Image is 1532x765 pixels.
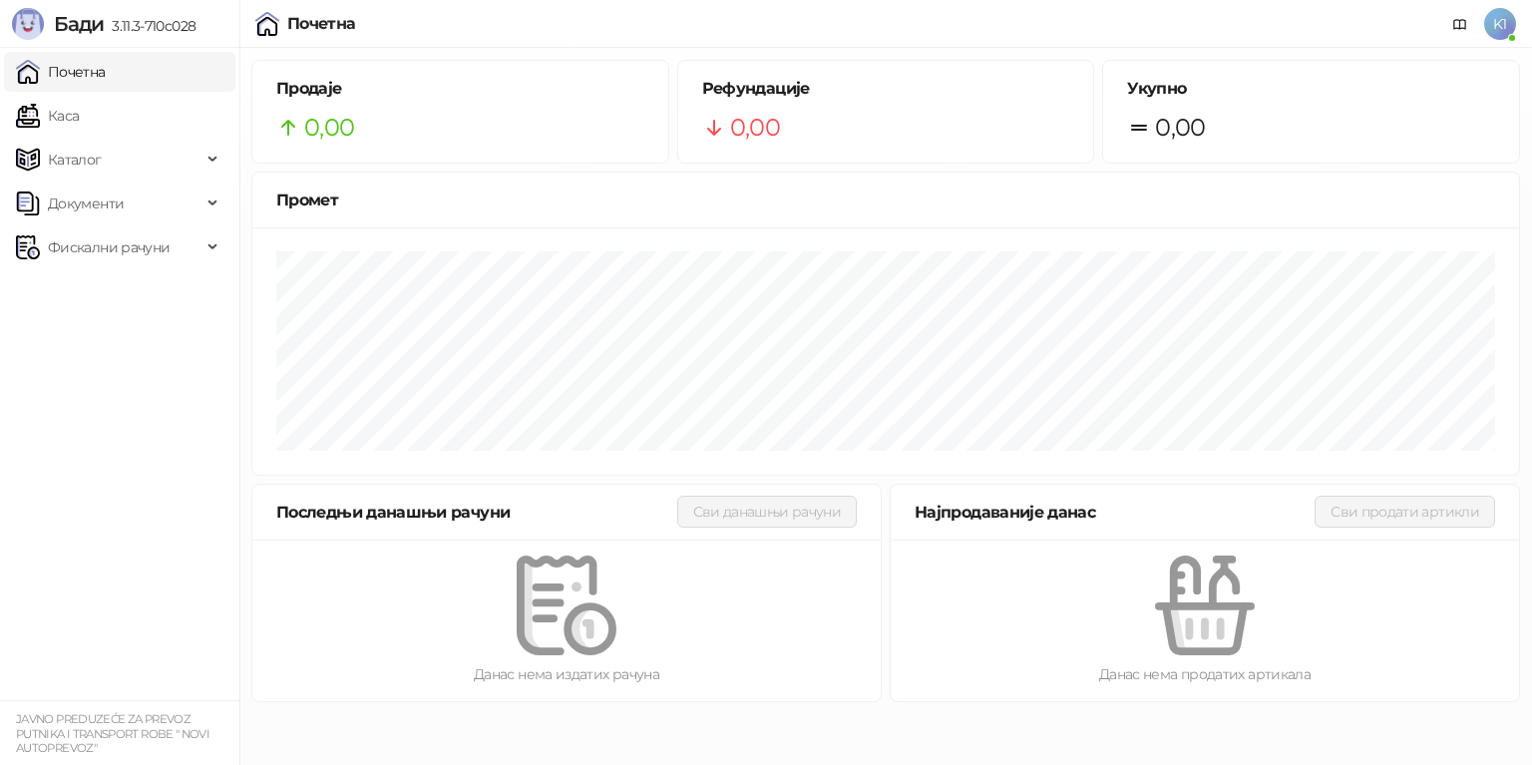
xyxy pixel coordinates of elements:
span: 0,00 [1155,109,1205,147]
span: Фискални рачуни [48,227,170,267]
div: Промет [276,188,1495,212]
h5: Продаје [276,77,644,101]
div: Данас нема продатих артикала [923,663,1487,685]
a: Почетна [16,52,106,92]
span: 0,00 [304,109,354,147]
a: Документација [1444,8,1476,40]
button: Сви данашњи рачуни [677,496,857,528]
span: Документи [48,184,124,223]
a: Каса [16,96,79,136]
div: Данас нема издатих рачуна [284,663,849,685]
div: Последњи данашњи рачуни [276,500,677,525]
span: Каталог [48,140,102,180]
img: Logo [12,8,44,40]
div: Почетна [287,16,356,32]
span: 3.11.3-710c028 [104,17,195,35]
h5: Рефундације [702,77,1070,101]
h5: Укупно [1127,77,1495,101]
span: 0,00 [730,109,780,147]
button: Сви продати артикли [1315,496,1495,528]
div: Најпродаваније данас [915,500,1315,525]
span: K1 [1484,8,1516,40]
small: JAVNO PREDUZEĆE ZA PREVOZ PUTNIKA I TRANSPORT ROBE " NOVI AUTOPREVOZ" [16,712,209,755]
span: Бади [54,12,104,36]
